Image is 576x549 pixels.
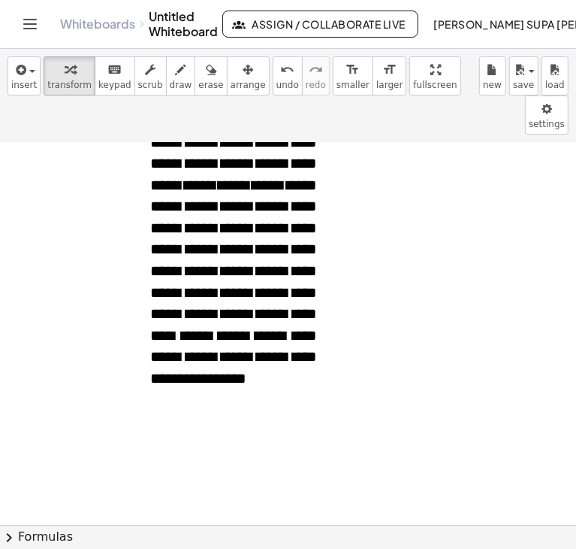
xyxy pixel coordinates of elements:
[306,80,326,90] span: redo
[529,119,565,129] span: settings
[513,80,534,90] span: save
[273,56,303,96] button: undoundo
[483,80,502,90] span: new
[47,80,92,90] span: transform
[44,56,95,96] button: transform
[195,56,227,96] button: erase
[333,56,373,96] button: format_sizesmaller
[227,56,270,96] button: arrange
[409,56,460,96] button: fullscreen
[376,80,403,90] span: larger
[134,56,167,96] button: scrub
[336,80,369,90] span: smaller
[231,80,266,90] span: arrange
[413,80,457,90] span: fullscreen
[60,17,135,32] a: Whiteboards
[541,56,568,96] button: load
[302,56,330,96] button: redoredo
[198,80,223,90] span: erase
[8,56,41,96] button: insert
[166,56,196,96] button: draw
[107,61,122,79] i: keyboard
[525,96,568,135] button: settings
[309,61,323,79] i: redo
[95,56,135,96] button: keyboardkeypad
[382,61,397,79] i: format_size
[235,17,406,31] span: Assign / Collaborate Live
[280,61,294,79] i: undo
[276,80,299,90] span: undo
[222,11,418,38] button: Assign / Collaborate Live
[479,56,506,96] button: new
[345,61,360,79] i: format_size
[98,80,131,90] span: keypad
[11,80,37,90] span: insert
[170,80,192,90] span: draw
[18,12,42,36] button: Toggle navigation
[372,56,406,96] button: format_sizelarger
[138,80,163,90] span: scrub
[509,56,538,96] button: save
[545,80,565,90] span: load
